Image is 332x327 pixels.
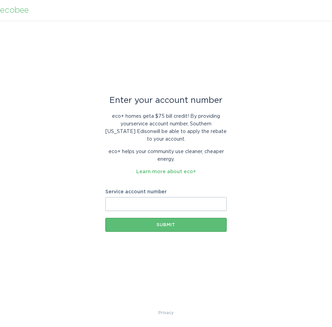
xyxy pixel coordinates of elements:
[109,223,223,227] div: Submit
[105,97,227,104] div: Enter your account number
[136,169,196,174] a: Learn more about eco+
[105,148,227,163] p: eco+ helps your community use cleaner, cheaper energy.
[105,113,227,143] p: eco+ homes get a $75 bill credit ! By providing your service account number , Southern [US_STATE]...
[158,309,174,317] a: Privacy Policy & Terms of Use
[105,189,227,194] label: Service account number
[105,218,227,232] button: Submit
